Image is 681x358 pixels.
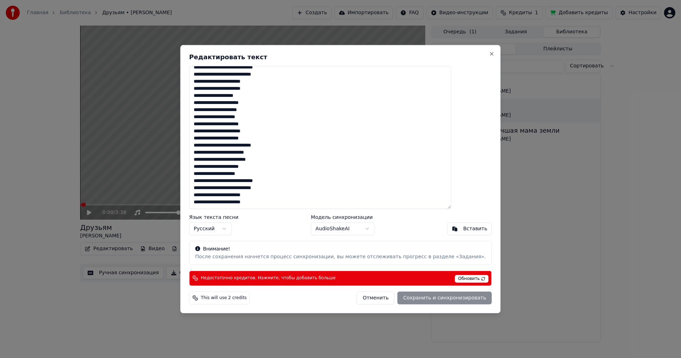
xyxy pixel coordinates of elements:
div: Внимание! [195,246,486,253]
span: Обновить [455,275,489,283]
button: Отменить [357,292,395,304]
div: Вставить [463,225,487,232]
div: После сохранения начнется процесс синхронизации, вы можете отслеживать прогресс в разделе «Задания». [195,253,486,260]
span: Недостаточно кредитов. Нажмите, чтобы добавить больше [201,275,336,281]
h2: Редактировать текст [189,54,492,60]
span: This will use 2 credits [201,295,247,301]
label: Язык текста песни [189,215,238,220]
label: Модель синхронизации [311,215,375,220]
button: Вставить [447,222,492,235]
